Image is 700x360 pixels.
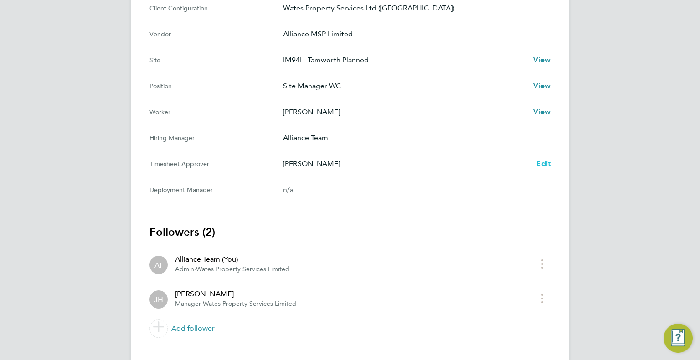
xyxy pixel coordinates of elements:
span: View [533,56,551,64]
p: Alliance Team [283,132,543,143]
p: Wates Property Services Ltd ([GEOGRAPHIC_DATA]) [283,3,543,14]
div: Alliance Team (You) [149,256,168,274]
span: AT [154,260,163,270]
div: Client Configuration [149,3,283,14]
div: Timesheet Approver [149,158,283,169]
div: Position [149,81,283,91]
div: Worker [149,106,283,117]
a: Add follower [149,316,551,341]
div: Vendor [149,29,283,40]
div: [PERSON_NAME] [175,289,296,299]
div: Deployment Manager [149,184,283,195]
button: timesheet menu [534,291,551,305]
p: [PERSON_NAME] [283,106,526,117]
span: View [533,107,551,116]
a: View [533,106,551,117]
div: Site [149,55,283,66]
h3: Followers (2) [149,225,551,239]
span: Edit [536,159,551,168]
span: View [533,81,551,90]
p: Site Manager WC [283,81,526,91]
button: timesheet menu [534,257,551,271]
span: · [201,300,203,308]
a: View [533,55,551,66]
div: n/a [283,184,536,195]
div: Alliance Team (You) [175,254,289,265]
button: Engage Resource Center [664,324,693,353]
span: Manager [175,300,201,308]
span: · [194,265,196,273]
p: IM94I - Tamworth Planned [283,55,526,66]
span: Wates Property Services Limited [203,300,296,308]
div: Hiring Manager [149,132,283,143]
div: Josh Handley [149,290,168,309]
p: [PERSON_NAME] [283,158,529,169]
span: Admin [175,265,194,273]
p: Alliance MSP Limited [283,29,543,40]
span: Wates Property Services Limited [196,265,289,273]
span: JH [154,294,163,304]
a: View [533,81,551,91]
a: Edit [536,158,551,169]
